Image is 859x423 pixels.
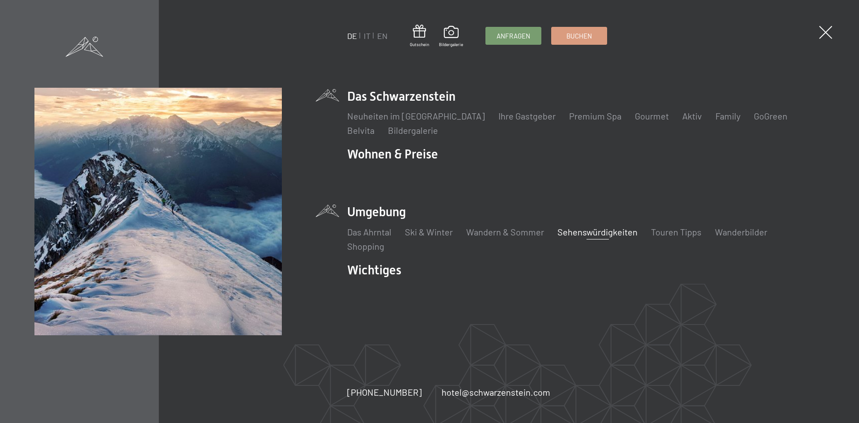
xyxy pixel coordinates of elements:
a: Anfragen [486,27,541,44]
a: Family [715,111,740,121]
a: Ski & Winter [405,226,453,237]
a: Bildergalerie [439,26,463,47]
span: Bildergalerie [439,41,463,47]
a: Bildergalerie [388,125,438,136]
span: Anfragen [497,31,530,41]
a: DE [347,31,357,41]
a: Ihre Gastgeber [498,111,556,121]
a: Sehenswürdigkeiten [557,226,638,237]
a: Gutschein [410,25,429,47]
a: Wandern & Sommer [466,226,544,237]
a: Neuheiten im [GEOGRAPHIC_DATA] [347,111,485,121]
a: GoGreen [754,111,787,121]
a: Shopping [347,241,384,252]
a: EN [377,31,387,41]
a: Belvita [347,125,374,136]
span: Buchen [566,31,592,41]
span: [PHONE_NUMBER] [347,387,422,397]
a: Wanderbilder [715,226,767,237]
a: Buchen [552,27,607,44]
a: Premium Spa [569,111,621,121]
a: IT [364,31,370,41]
a: Touren Tipps [651,226,702,237]
a: Aktiv [682,111,702,121]
span: Gutschein [410,41,429,47]
a: Das Ahrntal [347,226,391,237]
a: [PHONE_NUMBER] [347,386,422,398]
a: Gourmet [635,111,669,121]
a: hotel@schwarzenstein.com [442,386,550,398]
